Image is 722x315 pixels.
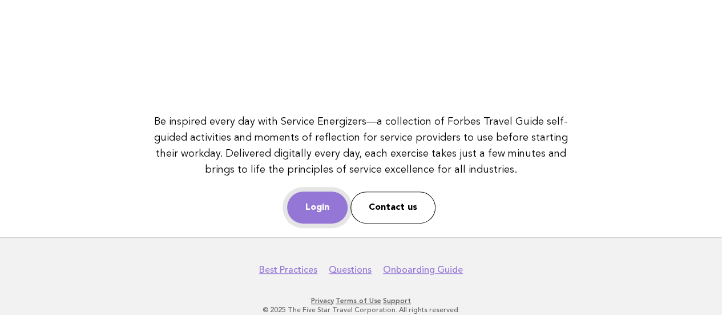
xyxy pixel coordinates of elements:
[259,264,317,276] a: Best Practices
[16,305,706,314] p: © 2025 The Five Star Travel Corporation. All rights reserved.
[311,297,334,305] a: Privacy
[144,114,579,178] p: Be inspired every day with Service Energizers—a collection of Forbes Travel Guide self-guided act...
[383,264,463,276] a: Onboarding Guide
[16,296,706,305] p: · ·
[350,192,435,224] a: Contact us
[383,297,411,305] a: Support
[329,264,372,276] a: Questions
[287,192,348,224] a: Login
[336,297,381,305] a: Terms of Use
